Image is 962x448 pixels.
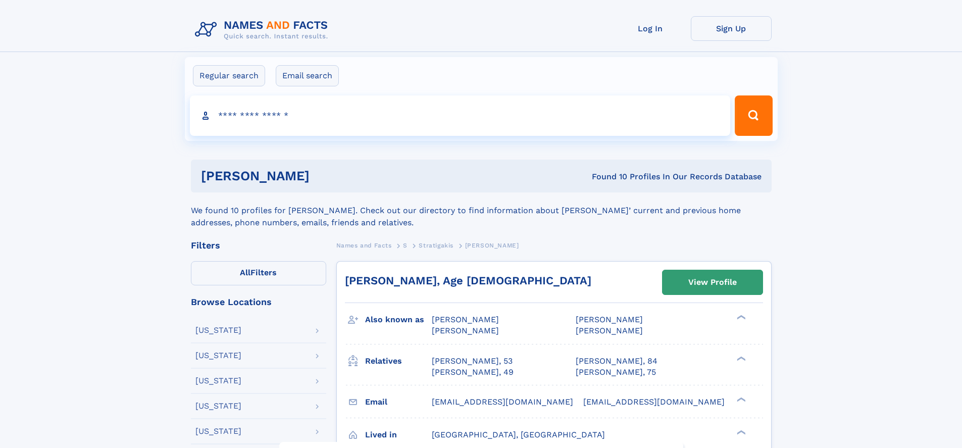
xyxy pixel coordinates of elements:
[201,170,451,182] h1: [PERSON_NAME]
[345,274,591,287] a: [PERSON_NAME], Age [DEMOGRAPHIC_DATA]
[583,397,725,407] span: [EMAIL_ADDRESS][DOMAIN_NAME]
[191,261,326,285] label: Filters
[276,65,339,86] label: Email search
[419,242,453,249] span: Stratigakis
[432,430,605,439] span: [GEOGRAPHIC_DATA], [GEOGRAPHIC_DATA]
[576,326,643,335] span: [PERSON_NAME]
[193,65,265,86] label: Regular search
[734,355,746,362] div: ❯
[191,16,336,43] img: Logo Names and Facts
[432,356,513,367] a: [PERSON_NAME], 53
[734,314,746,321] div: ❯
[403,242,408,249] span: S
[195,402,241,410] div: [US_STATE]
[365,426,432,443] h3: Lived in
[195,326,241,334] div: [US_STATE]
[195,427,241,435] div: [US_STATE]
[688,271,737,294] div: View Profile
[735,95,772,136] button: Search Button
[734,396,746,403] div: ❯
[195,377,241,385] div: [US_STATE]
[403,239,408,252] a: S
[190,95,731,136] input: search input
[432,315,499,324] span: [PERSON_NAME]
[419,239,453,252] a: Stratigakis
[576,367,656,378] a: [PERSON_NAME], 75
[191,297,326,307] div: Browse Locations
[465,242,519,249] span: [PERSON_NAME]
[191,192,772,229] div: We found 10 profiles for [PERSON_NAME]. Check out our directory to find information about [PERSON...
[365,311,432,328] h3: Also known as
[191,241,326,250] div: Filters
[691,16,772,41] a: Sign Up
[432,367,514,378] a: [PERSON_NAME], 49
[663,270,763,294] a: View Profile
[432,397,573,407] span: [EMAIL_ADDRESS][DOMAIN_NAME]
[610,16,691,41] a: Log In
[195,352,241,360] div: [US_STATE]
[240,268,250,277] span: All
[450,171,762,182] div: Found 10 Profiles In Our Records Database
[365,393,432,411] h3: Email
[365,353,432,370] h3: Relatives
[432,326,499,335] span: [PERSON_NAME]
[576,315,643,324] span: [PERSON_NAME]
[734,429,746,435] div: ❯
[576,356,657,367] a: [PERSON_NAME], 84
[336,239,392,252] a: Names and Facts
